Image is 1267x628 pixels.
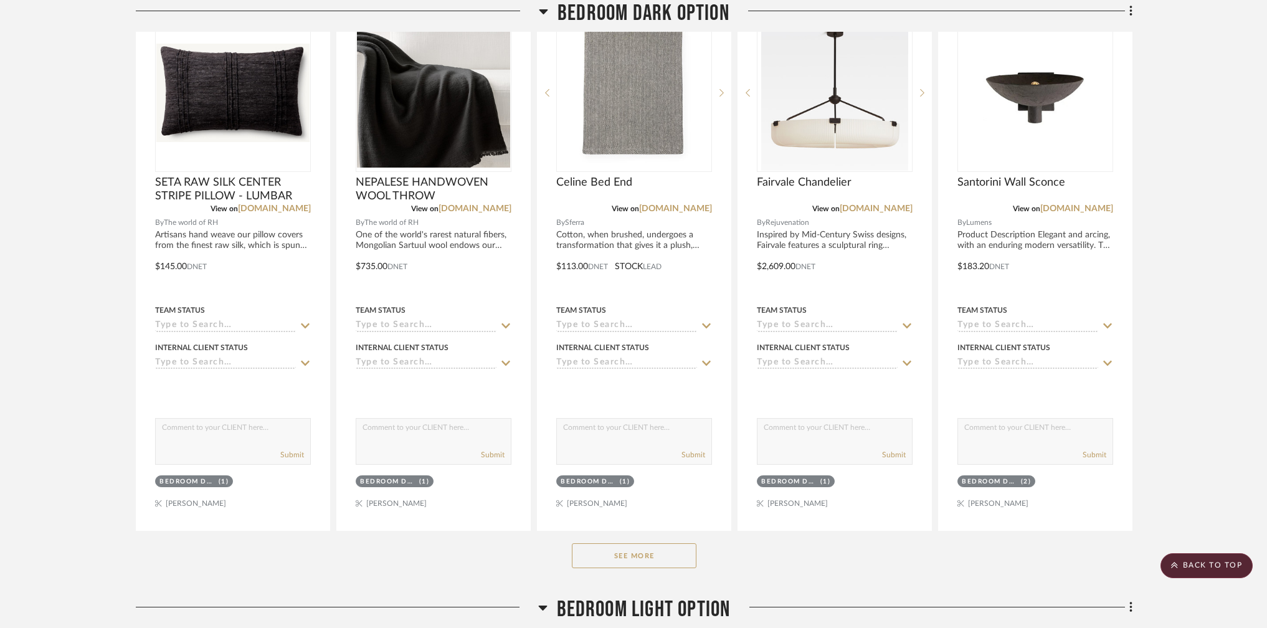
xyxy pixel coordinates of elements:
div: (1) [620,477,630,487]
div: Team Status [957,305,1007,316]
span: View on [411,205,439,212]
span: The world of RH [364,217,419,229]
input: Type to Search… [957,320,1098,332]
a: [DOMAIN_NAME] [439,204,511,213]
img: Celine Bed End [561,15,708,171]
div: (1) [820,477,831,487]
span: SETA RAW SILK CENTER STRIPE PILLOW - LUMBAR [155,176,311,203]
span: NEPALESE HANDWOVEN WOOL THROW [356,176,511,203]
button: Submit [882,449,906,460]
div: Team Status [356,305,406,316]
span: Lumens [966,217,992,229]
div: (2) [1021,477,1032,487]
img: Santorini Wall Sconce [959,50,1112,135]
img: NEPALESE HANDWOVEN WOOL THROW [357,18,510,168]
div: Bedroom Dark Option [360,477,416,487]
div: Bedroom Dark Option [962,477,1018,487]
span: The world of RH [164,217,218,229]
img: Fairvale Chandelier [761,15,908,171]
a: [DOMAIN_NAME] [840,204,913,213]
a: [DOMAIN_NAME] [238,204,311,213]
a: [DOMAIN_NAME] [639,204,712,213]
div: Internal Client Status [356,342,448,353]
div: Team Status [757,305,807,316]
span: By [155,217,164,229]
button: Submit [1083,449,1106,460]
div: Bedroom Dark Option [561,477,617,487]
span: By [556,217,565,229]
div: Bedroom Dark Option [761,477,817,487]
span: Sferra [565,217,584,229]
div: Bedroom Dark Option [159,477,216,487]
div: Internal Client Status [556,342,649,353]
div: Team Status [155,305,205,316]
div: Internal Client Status [757,342,850,353]
span: View on [812,205,840,212]
div: (1) [419,477,430,487]
input: Type to Search… [556,358,697,369]
a: [DOMAIN_NAME] [1040,204,1113,213]
input: Type to Search… [757,358,898,369]
span: Bedroom Light Option [557,596,731,623]
button: See More [572,543,696,568]
span: By [356,217,364,229]
span: Santorini Wall Sconce [957,176,1065,189]
span: View on [1013,205,1040,212]
input: Type to Search… [356,320,496,332]
div: (1) [219,477,229,487]
span: View on [211,205,238,212]
input: Type to Search… [957,358,1098,369]
div: Internal Client Status [957,342,1050,353]
span: By [957,217,966,229]
input: Type to Search… [757,320,898,332]
button: Submit [681,449,705,460]
div: Internal Client Status [155,342,248,353]
div: Team Status [556,305,606,316]
span: Celine Bed End [556,176,632,189]
input: Type to Search… [556,320,697,332]
span: Fairvale Chandelier [757,176,852,189]
input: Type to Search… [155,358,296,369]
span: View on [612,205,639,212]
input: Type to Search… [356,358,496,369]
input: Type to Search… [155,320,296,332]
span: Rejuvenation [766,217,809,229]
span: By [757,217,766,229]
button: Submit [280,449,304,460]
button: Submit [481,449,505,460]
scroll-to-top-button: BACK TO TOP [1160,553,1253,578]
img: SETA RAW SILK CENTER STRIPE PILLOW - LUMBAR [156,44,310,141]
